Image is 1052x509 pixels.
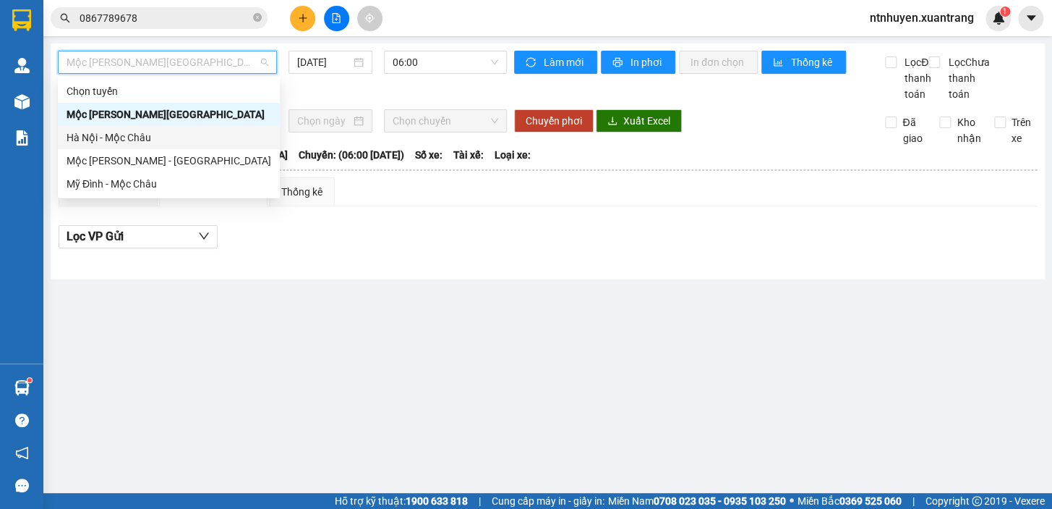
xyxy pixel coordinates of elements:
[357,6,382,31] button: aim
[679,51,758,74] button: In đơn chọn
[298,13,308,23] span: plus
[912,493,915,509] span: |
[58,80,280,103] div: Chọn tuyến
[654,495,786,507] strong: 0708 023 035 - 0935 103 250
[415,147,442,163] span: Số xe:
[942,54,993,102] span: Lọc Chưa thanh toán
[67,153,271,169] div: Mộc [PERSON_NAME] - [GEOGRAPHIC_DATA]
[839,495,902,507] strong: 0369 525 060
[324,6,349,31] button: file-add
[972,496,982,506] span: copyright
[1002,7,1007,17] span: 1
[80,10,250,26] input: Tìm tên, số ĐT hoặc mã đơn
[492,493,604,509] span: Cung cấp máy in - giấy in:
[290,6,315,31] button: plus
[514,109,594,132] button: Chuyển phơi
[514,51,597,74] button: syncLàm mới
[58,103,280,126] div: Mộc Châu - Hà Nội
[58,149,280,172] div: Mộc Châu - Mỹ Đình
[67,176,271,192] div: Mỹ Đình - Mộc Châu
[1000,7,1010,17] sup: 1
[59,225,218,248] button: Lọc VP Gửi
[897,114,928,146] span: Đã giao
[495,147,531,163] span: Loại xe:
[15,413,29,427] span: question-circle
[67,83,271,99] div: Chọn tuyến
[601,51,675,74] button: printerIn phơi
[406,495,468,507] strong: 1900 633 818
[992,12,1005,25] img: icon-new-feature
[335,493,468,509] span: Hỗ trợ kỹ thuật:
[393,110,498,132] span: Chọn chuyến
[27,378,32,382] sup: 1
[14,58,30,73] img: warehouse-icon
[281,184,322,200] div: Thống kê
[790,498,794,504] span: ⚪️
[1018,6,1043,31] button: caret-down
[453,147,484,163] span: Tài xế:
[67,227,124,245] span: Lọc VP Gửi
[1025,12,1038,25] span: caret-down
[198,230,210,242] span: down
[608,493,786,509] span: Miền Nam
[67,130,271,146] div: Hà Nội - Mộc Châu
[297,113,351,129] input: Chọn ngày
[12,9,31,31] img: logo-vxr
[253,12,262,25] span: close-circle
[15,446,29,460] span: notification
[858,9,985,27] span: ntnhuyen.xuantrang
[60,13,70,23] span: search
[479,493,481,509] span: |
[899,54,936,102] span: Lọc Đã thanh toán
[331,13,341,23] span: file-add
[761,51,846,74] button: bar-chartThống kê
[14,130,30,146] img: solution-icon
[797,493,902,509] span: Miền Bắc
[299,147,404,163] span: Chuyến: (06:00 [DATE])
[15,479,29,492] span: message
[791,54,834,70] span: Thống kê
[14,380,30,395] img: warehouse-icon
[297,54,351,70] input: 11/08/2025
[58,172,280,195] div: Mỹ Đình - Mộc Châu
[253,13,262,22] span: close-circle
[951,114,986,146] span: Kho nhận
[544,54,586,70] span: Làm mới
[526,57,538,69] span: sync
[58,126,280,149] div: Hà Nội - Mộc Châu
[612,57,625,69] span: printer
[1006,114,1038,146] span: Trên xe
[596,109,682,132] button: downloadXuất Excel
[630,54,664,70] span: In phơi
[14,94,30,109] img: warehouse-icon
[67,106,271,122] div: Mộc [PERSON_NAME][GEOGRAPHIC_DATA]
[364,13,375,23] span: aim
[773,57,785,69] span: bar-chart
[393,51,498,73] span: 06:00
[67,51,268,73] span: Mộc Châu - Hà Nội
